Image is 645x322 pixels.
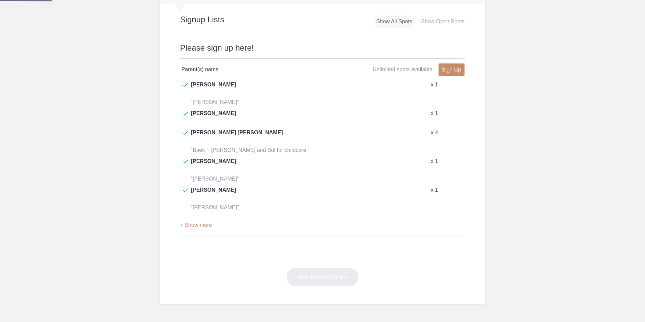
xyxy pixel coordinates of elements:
[191,157,236,173] span: [PERSON_NAME]
[191,186,236,202] span: [PERSON_NAME]
[183,131,188,135] img: Check dark green
[191,205,239,210] span: “[PERSON_NAME]”
[431,109,438,117] p: x 1
[191,81,236,97] span: [PERSON_NAME]
[439,63,465,76] a: Sign Up
[180,42,465,59] h2: Please sign up here!
[431,129,438,137] p: x 4
[191,129,283,145] span: [PERSON_NAME] [PERSON_NAME]
[183,83,188,87] img: Check dark green
[431,157,438,165] p: x 1
[431,81,438,89] p: x 1
[191,109,236,126] span: [PERSON_NAME]
[191,176,239,182] span: “[PERSON_NAME]”
[183,188,188,192] img: Check dark green
[160,15,269,25] h2: Signup Lists
[181,65,322,74] h4: Parent(s) name
[180,215,212,236] button: + Show more
[191,147,310,153] span: “Baek + [PERSON_NAME] and Sol for childcare ”
[373,66,432,72] span: Unlimited spots available
[191,99,239,105] span: “[PERSON_NAME]”
[418,16,467,28] div: Show Open Spots
[183,160,188,164] img: Check dark green
[183,112,188,116] img: Check dark green
[373,16,415,28] div: Show All Spots
[431,186,438,194] p: x 1
[286,268,359,287] button: Next: Review & Confirm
